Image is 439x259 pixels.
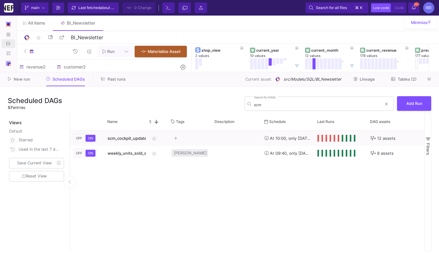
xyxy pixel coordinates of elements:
button: Starred [8,135,65,145]
mat-icon: star_border [150,150,158,157]
div: current_month [311,48,350,53]
span: New run [14,77,30,82]
span: Search for all files [316,3,347,12]
span: ON [87,151,94,155]
button: Used in the last 7 days [8,145,65,154]
div: BI_Newsletter [67,21,95,26]
span: weekly_units_sold_scm [108,151,152,156]
div: current_year [256,48,295,53]
img: YZ4Yr8zUCx6JYM5gIgaTIQYeTXdcwQjnYC8iZtTV.png [4,3,13,12]
button: OFF [75,150,83,157]
img: SQL-Model type child icon [19,65,24,69]
span: Scheduled DAGs [53,77,85,82]
button: ON [85,150,95,157]
div: customer2 [57,64,86,69]
button: Save Current View [9,158,64,168]
img: SQL Model [275,76,281,82]
span: Tables (2) [398,77,417,82]
span: Reset View [22,174,47,178]
button: 99+ [408,2,419,13]
span: ON [87,136,94,140]
div: IBE [423,2,434,13]
img: Logo [23,34,31,41]
div: 178 values [360,54,409,58]
span: 8 assets [377,146,394,161]
div: revenue2 [19,64,49,69]
img: Navigation icon [6,22,11,27]
span: Name [107,119,118,124]
button: Low code [371,3,391,12]
a: Navigation icon [2,70,15,80]
button: Last fetchedabout 4 hours ago [68,2,119,13]
mat-expansion-panel-header: Navigation icon [2,19,15,29]
img: Tab icon [60,21,66,26]
span: scm_cockpit_update [108,136,147,141]
button: Tables (2) [384,74,424,84]
button: Past runs [94,74,133,84]
a: Navigation icon [2,30,15,39]
input: Search... [254,102,382,107]
div: Navigation icon [2,29,15,58]
img: SQL-Model type child icon [29,49,34,54]
div: . [397,58,398,69]
div: current_revenue [366,48,405,53]
button: Lineage [346,74,382,84]
img: Navigation icon [6,61,11,66]
div: 10 values [250,54,299,58]
img: Navigation icon [6,51,11,56]
span: 12 assets [377,131,395,146]
span: Schedule [269,119,286,124]
span: Add Run [406,101,423,106]
span: OFF [75,136,83,140]
div: Last fetched [78,3,116,12]
div: At 09:40, only [DATE] [265,146,311,161]
div: shop_view [201,48,240,53]
span: Description [215,119,234,124]
button: Reset View [9,171,64,182]
span: Star [149,119,151,124]
mat-icon: star_border [35,34,42,41]
span: ⌘ [355,4,359,12]
button: SQL-Model type child icon [19,46,41,57]
span: Save Current View [17,161,52,165]
span: about 4 hours ago [100,5,132,10]
h3: Scheduled DAGs [8,97,62,105]
button: OFF [75,135,83,142]
mat-icon: star_border [150,135,158,142]
div: 2 values [195,54,244,58]
button: Code [393,3,405,12]
span: Lineage [360,77,375,82]
span: Run [107,49,115,54]
span: Filters [426,143,431,155]
div: entries [8,105,62,111]
div: Views [8,113,67,126]
div: 12 values [305,54,354,58]
span: DAG assets [370,119,390,124]
div: At 10:00, only [DATE] [265,131,311,146]
button: New run [1,74,38,84]
span: main [31,3,39,12]
span: 99+ [414,2,419,7]
span: Low code [373,6,389,10]
span: [PERSON_NAME] [174,146,207,160]
span: Current asset: [245,76,272,82]
span: Last Runs [317,119,334,124]
span: k [360,4,363,12]
img: Navigation icon [6,41,11,46]
button: ON [85,135,95,142]
button: Scheduled DAGs [39,74,93,84]
span: Materialize Asset [148,49,181,54]
span: 57 [8,105,13,110]
button: ⌘k [353,4,365,12]
button: Search for all files⌘k [306,2,368,13]
img: Navigation icon [6,32,11,37]
div: Default [9,128,65,135]
a: Navigation icon [2,59,15,68]
span: OFF [75,151,83,155]
button: Add Run [397,96,431,111]
span: All items [28,21,45,26]
span: Tags [176,119,184,124]
span: Past runs [108,77,126,82]
div: Used in the last 7 days [19,145,60,154]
